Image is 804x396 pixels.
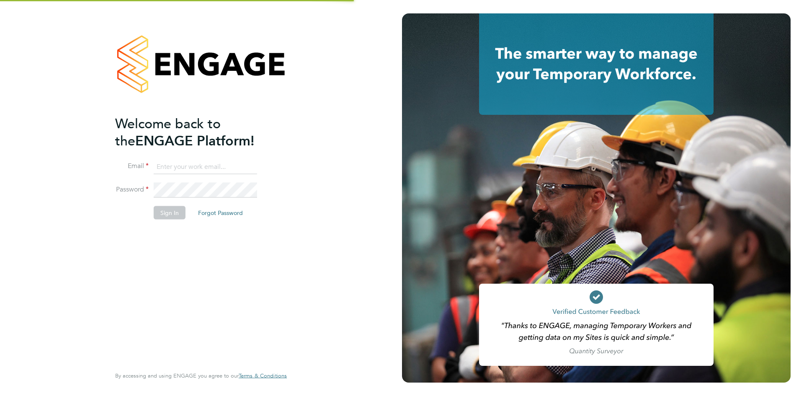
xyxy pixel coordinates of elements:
label: Email [115,162,149,171]
button: Sign In [154,206,186,220]
h2: ENGAGE Platform! [115,115,278,149]
button: Forgot Password [191,206,250,220]
a: Terms & Conditions [239,373,287,379]
span: By accessing and using ENGAGE you agree to our [115,372,287,379]
input: Enter your work email... [154,159,257,174]
label: Password [115,185,149,194]
span: Welcome back to the [115,115,221,149]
